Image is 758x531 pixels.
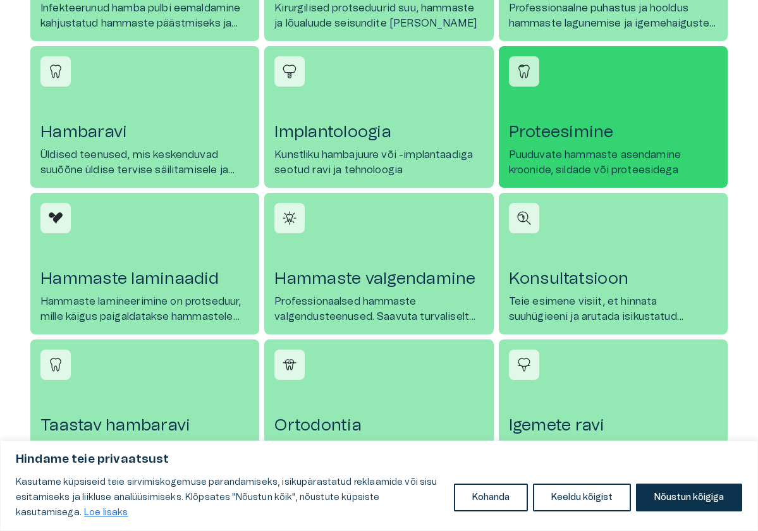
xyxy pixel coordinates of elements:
h4: Ortodontia [274,415,483,436]
button: Kohanda [454,484,528,511]
button: Keeldu kõigist [533,484,631,511]
h4: Hammaste laminaadid [40,269,249,289]
p: Hammaste lamineerimine on protseduur, mille käigus paigaldatakse hammastele õhukesed keraamilised... [40,294,249,324]
h4: Igemete ravi [509,415,718,436]
p: Hindame teie privaatsust [16,452,742,467]
h4: Konsultatsioon [509,269,718,289]
p: Professionaalne puhastus ja hooldus hammaste lagunemise ja igemehaiguste ennetamiseks [509,1,718,31]
h4: Implantoloogia [274,122,483,142]
h4: Hammaste valgendamine [274,269,483,289]
a: Loe lisaks [83,508,129,518]
h4: Taastav hambaravi [40,415,249,436]
h4: Hambaravi [40,122,249,142]
p: Puuduvate hammaste asendamine kroonide, sildade või proteesidega [509,147,718,178]
p: Teie esimene visiit, et hinnata suuhügieeni ja arutada isikustatud raviplaane [509,294,718,324]
img: Taastav hambaravi icon [46,355,65,374]
p: Kunstliku hambajuure või -implantaadiga seotud ravi ja tehnoloogia [274,147,483,178]
img: Hambaravi icon [46,62,65,81]
p: Infekteerunud hamba pulbi eemaldamine kahjustatud hammaste päästmiseks ja taastamiseks [40,1,249,31]
img: Ortodontia icon [280,355,299,374]
img: Implantoloogia icon [280,62,299,81]
p: Kasutame küpsiseid teie sirvimiskogemuse parandamiseks, isikupärastatud reklaamide või sisu esita... [16,475,444,520]
h4: Proteesimine [509,122,718,142]
img: Hammaste laminaadid icon [46,209,65,228]
img: Igemete ravi icon [515,355,534,374]
p: Üldised teenused, mis keskenduvad suuõõne üldise tervise säilitamisele ja parandamisele [40,147,249,178]
img: Hammaste valgendamine icon [280,209,299,228]
p: Professionaalsed hammaste valgendusteenused. Saavuta turvaliselt valgem ja säravam naeratus. [274,294,483,324]
img: Proteesimine icon [515,62,534,81]
p: Kirurgilised protseduurid suu, hammaste ja lõualuude seisundite [PERSON_NAME] [274,1,483,31]
button: Nõustun kõigiga [636,484,742,511]
img: Konsultatsioon icon [515,209,534,228]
